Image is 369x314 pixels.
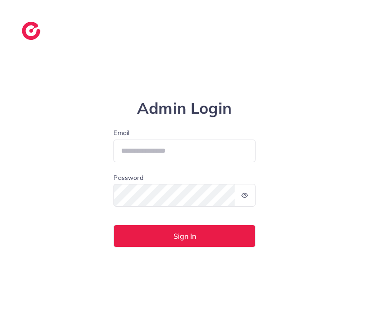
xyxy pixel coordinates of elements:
[113,225,255,247] button: Sign In
[173,232,196,240] span: Sign In
[113,173,143,182] label: Password
[113,128,255,137] label: Email
[113,99,255,118] h1: Admin Login
[22,22,40,40] img: logo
